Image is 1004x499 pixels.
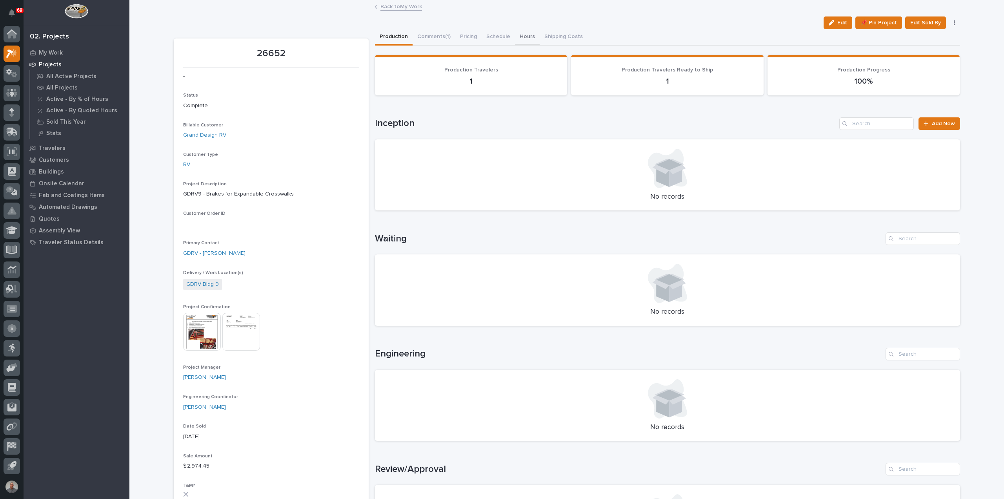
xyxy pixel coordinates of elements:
[30,105,129,116] a: Active - By Quoted Hours
[482,29,515,46] button: Schedule
[183,190,359,198] p: GDRV9 - Brakes for Expandable Crosswalks
[24,177,129,189] a: Onsite Calendar
[183,483,195,488] span: T&M?
[24,166,129,177] a: Buildings
[860,18,897,27] span: 📌 Pin Project
[39,49,63,57] p: My Work
[24,213,129,225] a: Quotes
[39,216,60,223] p: Quotes
[46,84,78,91] p: All Projects
[24,47,129,58] a: My Work
[24,236,129,248] a: Traveler Status Details
[910,18,941,27] span: Edit Sold By
[855,16,902,29] button: 📌 Pin Project
[837,67,890,73] span: Production Progress
[39,145,65,152] p: Travelers
[183,72,359,80] p: -
[380,2,422,11] a: Back toMy Work
[839,117,914,130] input: Search
[39,204,97,211] p: Automated Drawings
[183,305,231,309] span: Project Confirmation
[30,71,129,82] a: All Active Projects
[24,189,129,201] a: Fab and Coatings Items
[375,29,413,46] button: Production
[886,348,960,360] input: Search
[39,192,105,199] p: Fab and Coatings Items
[10,9,20,22] div: Notifications69
[183,182,227,186] span: Project Description
[46,119,86,126] p: Sold This Year
[65,4,88,18] img: Workspace Logo
[24,225,129,236] a: Assembly View
[39,168,64,175] p: Buildings
[46,73,96,80] p: All Active Projects
[580,77,754,86] p: 1
[905,16,946,29] button: Edit Sold By
[24,58,129,70] a: Projects
[183,462,359,470] p: $ 2,974.45
[824,16,852,29] button: Edit
[183,211,226,216] span: Customer Order ID
[30,116,129,127] a: Sold This Year
[30,93,129,104] a: Active - By % of Hours
[39,157,69,164] p: Customers
[183,373,226,382] a: [PERSON_NAME]
[384,308,951,316] p: No records
[30,128,129,139] a: Stats
[837,19,847,26] span: Edit
[413,29,455,46] button: Comments (1)
[375,464,882,475] h1: Review/Approval
[39,61,62,68] p: Projects
[4,479,20,495] button: users-avatar
[4,5,20,21] button: Notifications
[183,454,213,459] span: Sale Amount
[886,463,960,475] input: Search
[183,48,359,59] p: 26652
[183,220,359,228] p: -
[375,233,882,245] h1: Waiting
[183,152,218,157] span: Customer Type
[186,280,219,289] a: GDRV Bldg 9
[39,239,104,246] p: Traveler Status Details
[444,67,498,73] span: Production Travelers
[17,7,22,13] p: 69
[183,131,226,139] a: Grand Design RV
[777,77,951,86] p: 100%
[375,118,837,129] h1: Inception
[183,123,223,128] span: Billable Customer
[30,33,69,41] div: 02. Projects
[183,271,243,275] span: Delivery / Work Location(s)
[515,29,540,46] button: Hours
[183,161,190,169] a: RV
[183,249,246,258] a: GDRV - [PERSON_NAME]
[540,29,587,46] button: Shipping Costs
[384,77,558,86] p: 1
[455,29,482,46] button: Pricing
[622,67,713,73] span: Production Travelers Ready to Ship
[24,154,129,166] a: Customers
[183,395,238,399] span: Engineering Coordinator
[183,433,359,441] p: [DATE]
[886,232,960,245] input: Search
[384,193,951,201] p: No records
[39,227,80,234] p: Assembly View
[183,403,226,411] a: [PERSON_NAME]
[384,423,951,432] p: No records
[932,121,955,126] span: Add New
[46,130,61,137] p: Stats
[183,241,219,245] span: Primary Contact
[39,180,84,187] p: Onsite Calendar
[24,142,129,154] a: Travelers
[183,93,198,98] span: Status
[183,102,359,110] p: Complete
[46,96,108,103] p: Active - By % of Hours
[919,117,960,130] a: Add New
[46,107,117,114] p: Active - By Quoted Hours
[30,82,129,93] a: All Projects
[183,424,206,429] span: Date Sold
[375,348,882,360] h1: Engineering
